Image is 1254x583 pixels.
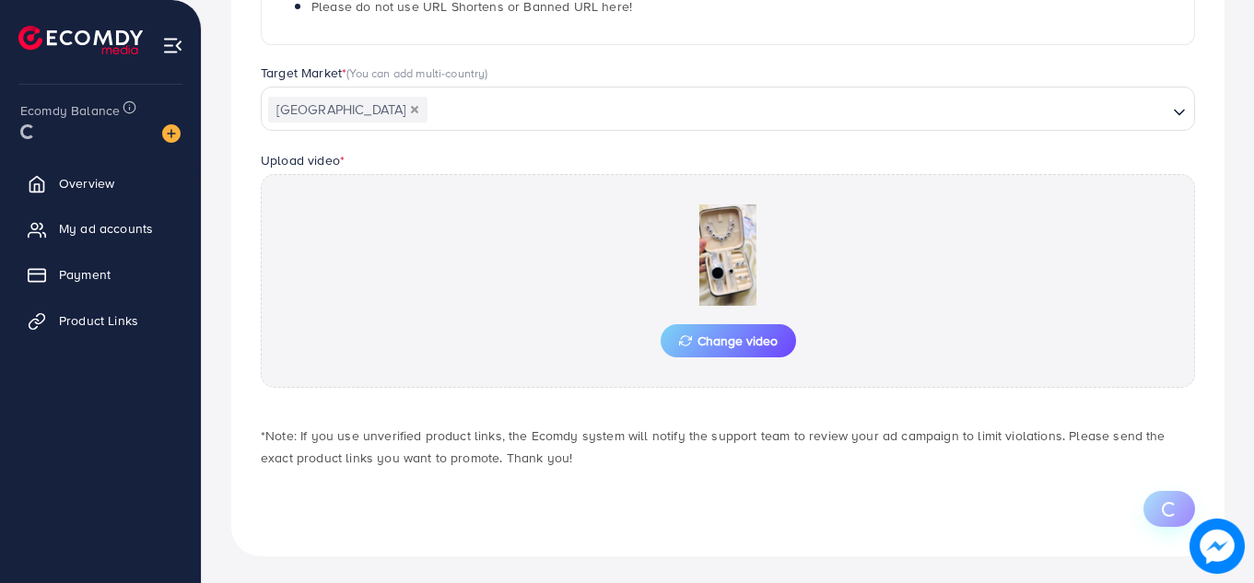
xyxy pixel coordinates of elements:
[261,151,345,169] label: Upload video
[268,97,428,122] span: [GEOGRAPHIC_DATA]
[59,311,138,330] span: Product Links
[162,35,183,56] img: menu
[14,165,187,202] a: Overview
[429,96,1166,124] input: Search for option
[14,256,187,293] a: Payment
[20,101,120,120] span: Ecomdy Balance
[410,105,419,114] button: Deselect Pakistan
[679,334,778,347] span: Change video
[59,219,153,238] span: My ad accounts
[261,425,1195,469] p: *Note: If you use unverified product links, the Ecomdy system will notify the support team to rev...
[261,87,1195,131] div: Search for option
[14,302,187,339] a: Product Links
[346,64,487,81] span: (You can add multi-country)
[261,64,488,82] label: Target Market
[1190,519,1245,574] img: image
[14,210,187,247] a: My ad accounts
[661,324,796,357] button: Change video
[59,265,111,284] span: Payment
[162,124,181,143] img: image
[18,26,143,54] img: logo
[59,174,114,192] span: Overview
[636,204,820,306] img: Preview Image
